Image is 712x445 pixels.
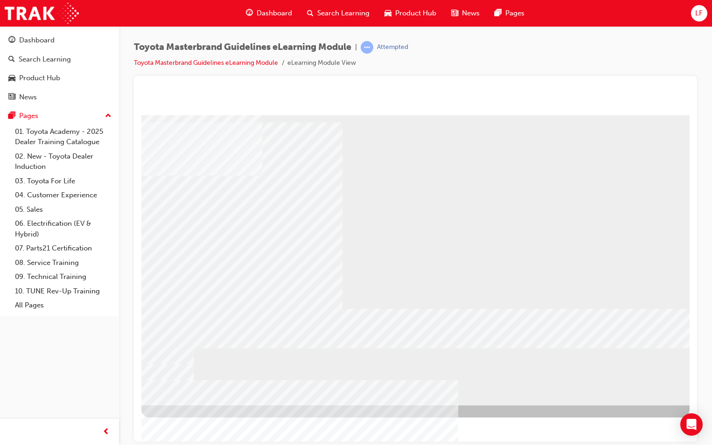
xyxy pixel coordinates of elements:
span: up-icon [105,110,112,122]
button: DashboardSearch LearningProduct HubNews [4,30,115,107]
a: All Pages [11,298,115,313]
div: Search Learning [19,54,71,65]
div: Pages [19,111,38,121]
span: LF [695,8,703,19]
div: News [19,92,37,103]
a: 08. Service Training [11,256,115,270]
span: pages-icon [8,112,15,120]
span: learningRecordVerb_ATTEMPT-icon [361,41,373,54]
a: 01. Toyota Academy - 2025 Dealer Training Catalogue [11,125,115,149]
button: Pages [4,107,115,125]
a: 04. Customer Experience [11,188,115,202]
span: prev-icon [103,426,110,438]
span: Dashboard [257,8,292,19]
div: Dashboard [19,35,55,46]
li: eLearning Module View [287,58,356,69]
a: 02. New - Toyota Dealer Induction [11,149,115,174]
span: Toyota Masterbrand Guidelines eLearning Module [134,42,351,53]
a: 06. Electrification (EV & Hybrid) [11,216,115,241]
a: pages-iconPages [487,4,532,23]
a: search-iconSearch Learning [300,4,377,23]
a: 09. Technical Training [11,270,115,284]
span: news-icon [451,7,458,19]
img: Trak [5,3,79,24]
a: news-iconNews [444,4,487,23]
div: Product Hub [19,73,60,83]
span: guage-icon [8,36,15,45]
button: LF [691,5,707,21]
div: Attempted [377,43,408,52]
a: 05. Sales [11,202,115,217]
span: car-icon [384,7,391,19]
a: Dashboard [4,32,115,49]
span: Product Hub [395,8,436,19]
span: news-icon [8,93,15,102]
span: News [462,8,480,19]
a: Product Hub [4,70,115,87]
span: Search Learning [317,8,370,19]
span: pages-icon [495,7,502,19]
span: search-icon [307,7,314,19]
a: Toyota Masterbrand Guidelines eLearning Module [134,59,278,67]
span: | [355,42,357,53]
a: car-iconProduct Hub [377,4,444,23]
a: News [4,89,115,106]
a: 10. TUNE Rev-Up Training [11,284,115,299]
a: Search Learning [4,51,115,68]
a: 03. Toyota For Life [11,174,115,188]
div: Open Intercom Messenger [680,413,703,436]
span: search-icon [8,56,15,64]
a: guage-iconDashboard [238,4,300,23]
a: 07. Parts21 Certification [11,241,115,256]
span: car-icon [8,74,15,83]
span: guage-icon [246,7,253,19]
span: Pages [505,8,524,19]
